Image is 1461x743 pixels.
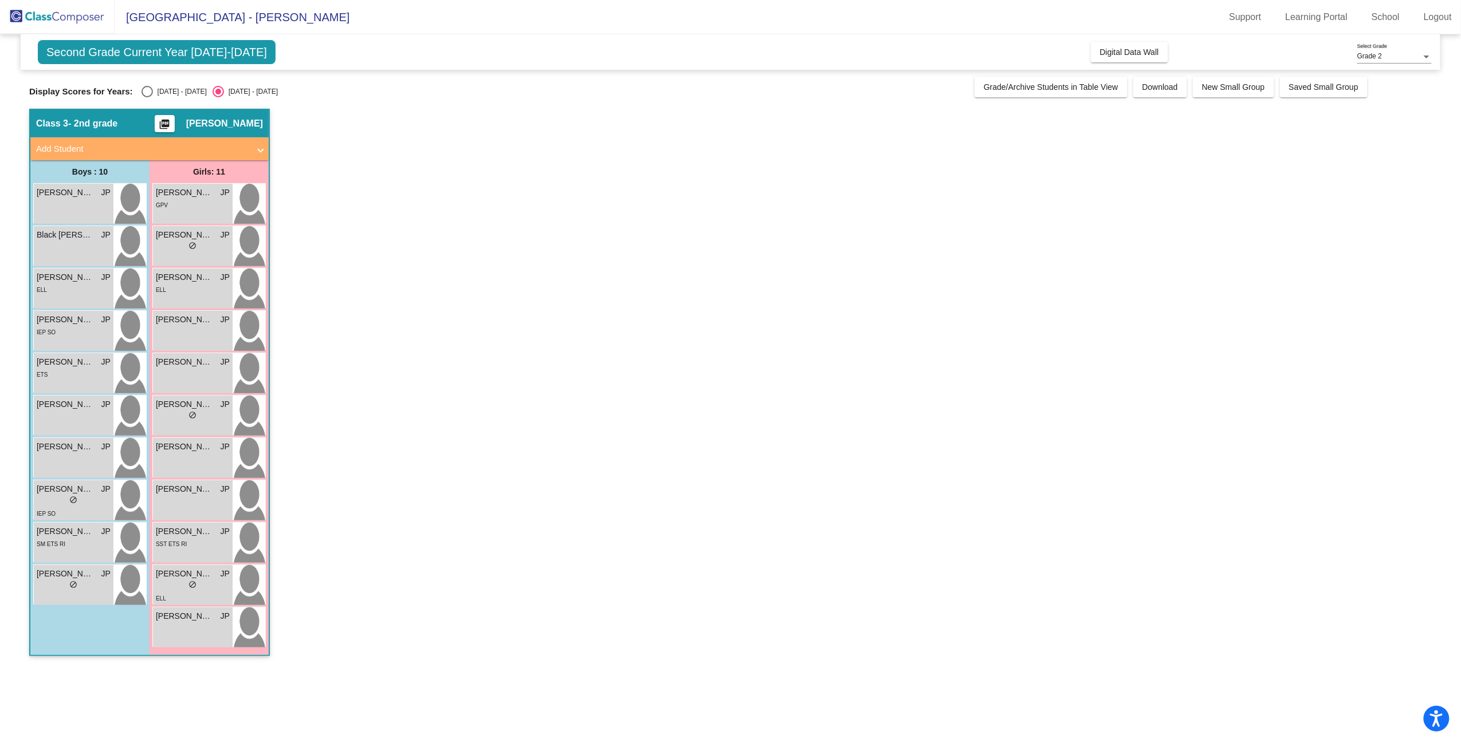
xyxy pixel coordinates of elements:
div: [DATE] - [DATE] [224,86,278,97]
span: [PERSON_NAME] [156,356,213,368]
span: Saved Small Group [1289,82,1358,92]
span: JP [101,229,111,241]
span: do_not_disturb_alt [189,242,197,250]
span: [PERSON_NAME] [37,568,94,580]
span: JP [101,441,111,453]
span: JP [101,525,111,538]
button: Saved Small Group [1280,77,1368,97]
button: New Small Group [1193,77,1274,97]
mat-panel-title: Add Student [36,143,249,156]
span: Digital Data Wall [1100,48,1159,57]
button: Grade/Archive Students in Table View [975,77,1128,97]
span: ELL [37,287,47,293]
span: [PERSON_NAME] [37,483,94,495]
span: JP [221,314,230,326]
span: JP [221,610,230,622]
span: JP [221,568,230,580]
span: [PERSON_NAME] [156,525,213,538]
span: Download [1142,82,1178,92]
span: JP [101,568,111,580]
mat-radio-group: Select an option [142,86,278,97]
span: JP [221,483,230,495]
span: JP [101,398,111,410]
a: Learning Portal [1277,8,1357,26]
span: Black [PERSON_NAME] [37,229,94,241]
span: [PERSON_NAME] [37,441,94,453]
span: New Small Group [1202,82,1265,92]
span: [PERSON_NAME] [156,610,213,622]
span: JP [221,398,230,410]
span: [PERSON_NAME] [37,271,94,283]
span: [GEOGRAPHIC_DATA] - [PERSON_NAME] [115,8,349,26]
span: [PERSON_NAME] [156,483,213,495]
span: [PERSON_NAME] [37,314,94,326]
span: [PERSON_NAME] [PERSON_NAME] [156,568,213,580]
span: IEP SO [37,511,56,517]
span: do_not_disturb_alt [189,580,197,588]
span: IEP SO [37,329,56,335]
span: [PERSON_NAME] [156,398,213,410]
span: JP [221,525,230,538]
span: [PERSON_NAME] [156,441,213,453]
span: JP [221,356,230,368]
span: JP [221,271,230,283]
span: GPV [156,202,168,208]
span: Second Grade Current Year [DATE]-[DATE] [38,40,276,64]
span: JP [101,483,111,495]
span: [PERSON_NAME] [156,229,213,241]
span: JP [221,441,230,453]
span: Display Scores for Years: [29,86,133,97]
span: do_not_disturb_alt [70,580,78,588]
span: [PERSON_NAME] [156,271,213,283]
span: - 2nd grade [68,118,117,129]
a: School [1362,8,1409,26]
span: ETS [37,371,48,378]
span: Grade/Archive Students in Table View [984,82,1118,92]
span: ELL [156,595,166,602]
a: Logout [1415,8,1461,26]
span: SM ETS RI [37,541,65,547]
span: do_not_disturb_alt [70,496,78,504]
button: Print Students Details [155,115,175,132]
span: JP [221,229,230,241]
span: [PERSON_NAME] [156,314,213,326]
span: [PERSON_NAME] [186,118,263,129]
span: [PERSON_NAME] [156,187,213,199]
mat-icon: picture_as_pdf [158,118,171,135]
div: Girls: 11 [150,160,269,183]
span: SST ETS RI [156,541,187,547]
button: Download [1133,77,1187,97]
span: JP [101,187,111,199]
span: do_not_disturb_alt [189,411,197,419]
button: Digital Data Wall [1091,42,1168,62]
a: Support [1220,8,1271,26]
span: JP [101,356,111,368]
span: [PERSON_NAME] [37,356,94,368]
span: JP [101,271,111,283]
span: Grade 2 [1357,52,1382,60]
span: [PERSON_NAME] [37,525,94,538]
span: JP [221,187,230,199]
span: [PERSON_NAME] [37,187,94,199]
mat-expansion-panel-header: Add Student [30,137,269,160]
div: Boys : 10 [30,160,150,183]
span: Class 3 [36,118,68,129]
span: JP [101,314,111,326]
span: [PERSON_NAME] [37,398,94,410]
div: [DATE] - [DATE] [153,86,207,97]
span: ELL [156,287,166,293]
